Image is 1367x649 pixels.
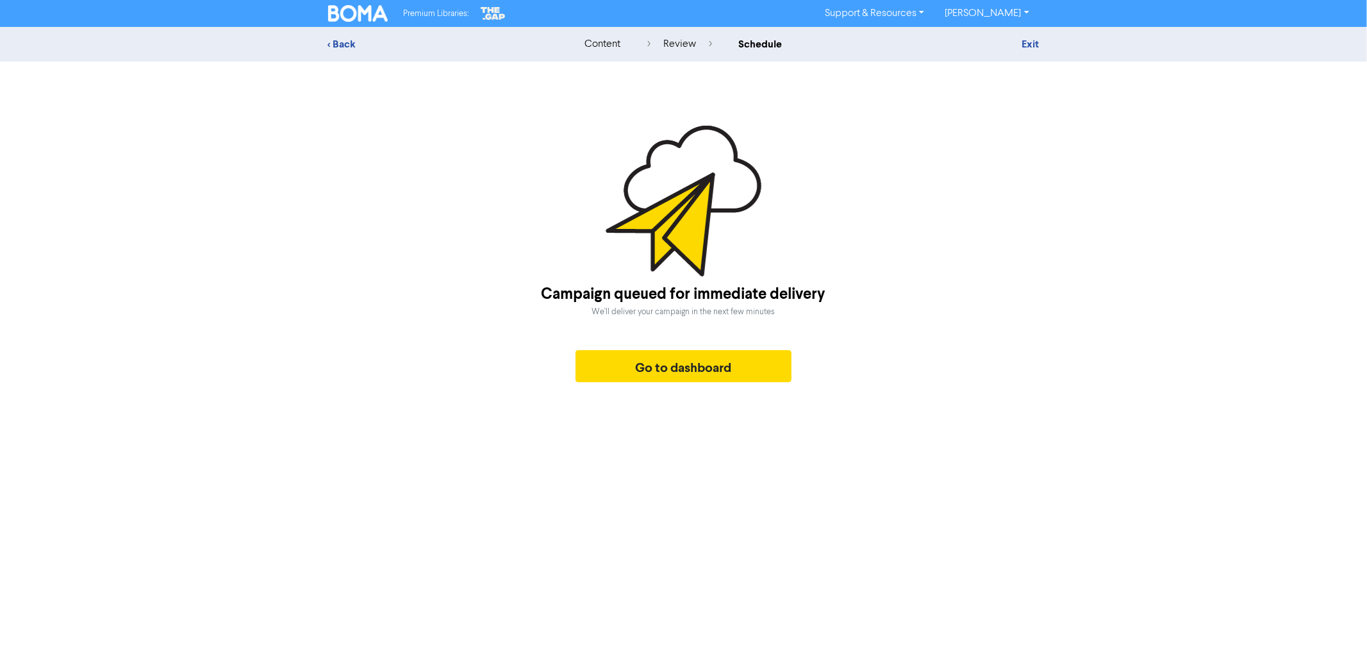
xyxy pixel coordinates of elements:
[576,350,792,382] button: Go to dashboard
[403,10,468,18] span: Premium Libraries:
[815,3,934,24] a: Support & Resources
[328,37,552,52] div: < Back
[592,306,775,318] div: We'll deliver your campaign in the next few minutes
[584,37,620,52] div: content
[1303,587,1367,649] iframe: Chat Widget
[647,37,712,52] div: review
[739,37,783,52] div: schedule
[934,3,1039,24] a: [PERSON_NAME]
[328,5,388,22] img: BOMA Logo
[1022,38,1039,51] a: Exit
[542,283,826,306] div: Campaign queued for immediate delivery
[606,126,761,276] img: Scheduled
[479,5,507,22] img: The Gap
